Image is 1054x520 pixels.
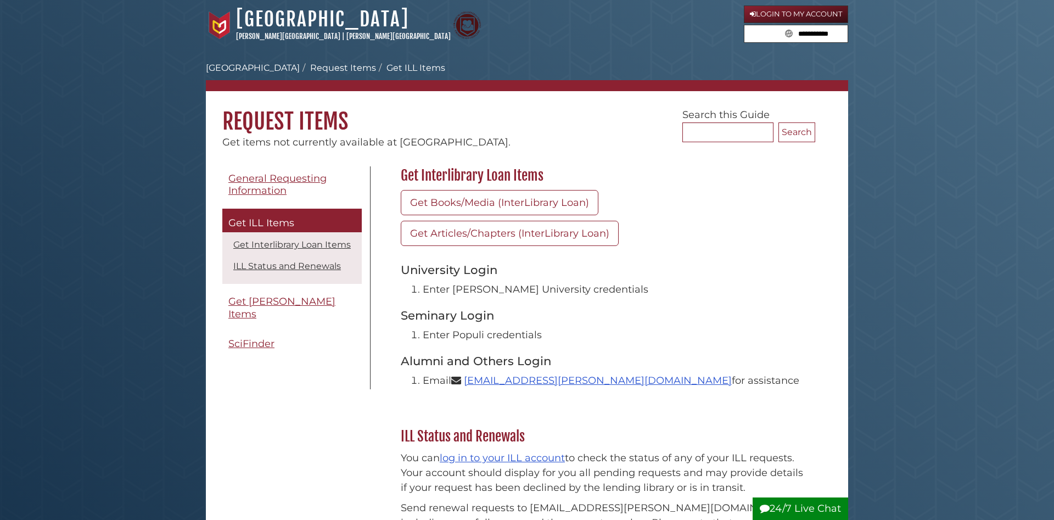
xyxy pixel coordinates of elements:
[464,374,732,387] a: [EMAIL_ADDRESS][PERSON_NAME][DOMAIN_NAME]
[342,32,345,41] span: |
[236,7,409,31] a: [GEOGRAPHIC_DATA]
[401,221,619,246] a: Get Articles/Chapters (InterLibrary Loan)
[395,428,815,445] h2: ILL Status and Renewals
[782,25,796,40] button: Search
[423,328,810,343] li: Enter Populi credentials
[346,32,451,41] a: [PERSON_NAME][GEOGRAPHIC_DATA]
[206,12,233,39] img: Calvin University
[401,190,598,215] a: Get Books/Media (InterLibrary Loan)
[440,452,565,464] a: log in to your ILL account
[233,261,341,271] a: ILL Status and Renewals
[222,166,362,203] a: General Requesting Information
[310,63,376,73] a: Request Items
[228,172,327,197] span: General Requesting Information
[401,451,810,495] p: You can to check the status of any of your ILL requests. Your account should display for you all ...
[236,32,340,41] a: [PERSON_NAME][GEOGRAPHIC_DATA]
[233,239,351,250] a: Get Interlibrary Loan Items
[228,217,294,229] span: Get ILL Items
[423,282,810,297] li: Enter [PERSON_NAME] University credentials
[206,91,848,135] h1: Request Items
[744,25,848,43] form: Search library guides, policies, and FAQs.
[744,5,848,23] a: Login to My Account
[222,166,362,362] div: Guide Pages
[401,308,810,322] h3: Seminary Login
[401,354,810,368] h3: Alumni and Others Login
[453,12,481,39] img: Calvin Theological Seminary
[228,338,274,350] span: SciFinder
[753,497,848,520] button: 24/7 Live Chat
[206,63,300,73] a: [GEOGRAPHIC_DATA]
[222,289,362,326] a: Get [PERSON_NAME] Items
[778,122,815,142] button: Search
[222,136,511,148] span: Get items not currently available at [GEOGRAPHIC_DATA].
[395,167,815,184] h2: Get Interlibrary Loan Items
[206,61,848,91] nav: breadcrumb
[222,332,362,356] a: SciFinder
[228,295,335,320] span: Get [PERSON_NAME] Items
[423,373,810,388] li: Email for assistance
[376,61,445,75] li: Get ILL Items
[401,262,810,277] h3: University Login
[222,209,362,233] a: Get ILL Items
